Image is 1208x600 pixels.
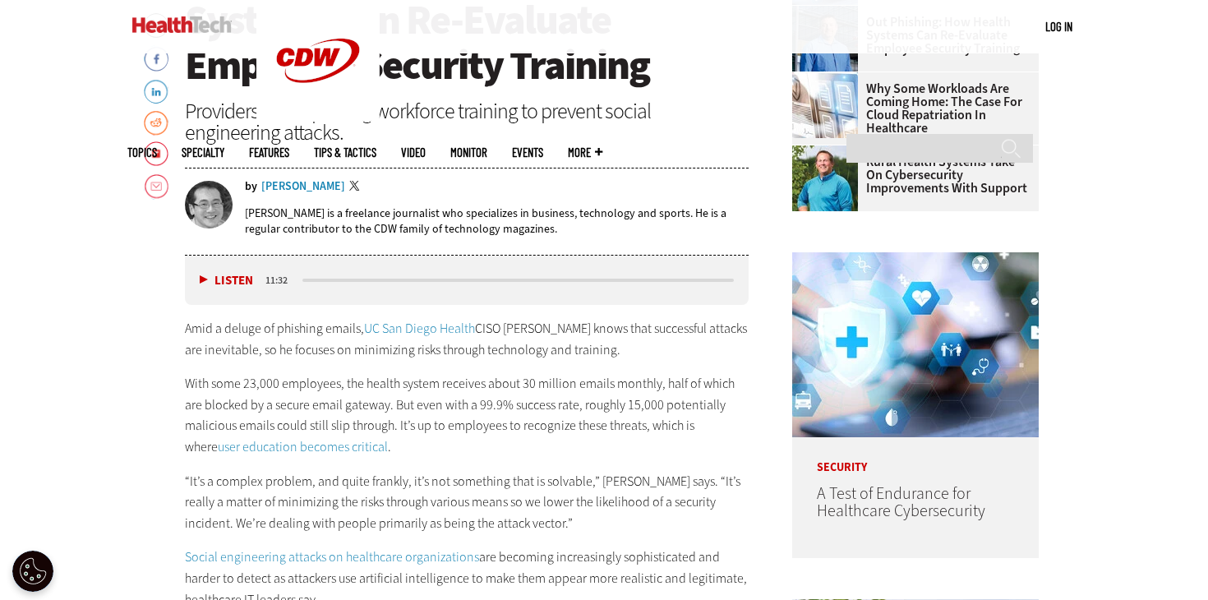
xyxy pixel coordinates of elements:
button: Open Preferences [12,551,53,592]
a: MonITor [450,146,487,159]
span: Specialty [182,146,224,159]
span: More [568,146,602,159]
span: Topics [127,146,157,159]
p: “It’s a complex problem, and quite frankly, it’s not something that is solvable,” [PERSON_NAME] s... [185,471,749,534]
a: Video [401,146,426,159]
a: Jim Roeder [792,145,866,159]
div: duration [263,273,300,288]
span: by [245,181,257,192]
img: Home [132,16,232,33]
p: [PERSON_NAME] is a freelance journalist who specializes in business, technology and sports. He is... [245,205,749,237]
div: User menu [1045,18,1072,35]
p: Amid a deluge of phishing emails, CISO [PERSON_NAME] knows that successful attacks are inevitable... [185,318,749,360]
div: Cookie Settings [12,551,53,592]
a: Twitter [349,181,364,194]
a: A Test of Endurance for Healthcare Cybersecurity [817,482,985,522]
img: Jim Roeder [792,145,858,211]
a: Log in [1045,19,1072,34]
a: Rural Health Systems Take On Cybersecurity Improvements with Support [792,155,1029,195]
a: UC San Diego Health [364,320,475,337]
a: [PERSON_NAME] [261,181,345,192]
a: Events [512,146,543,159]
div: media player [185,256,749,305]
p: With some 23,000 employees, the health system receives about 30 million emails monthly, half of w... [185,373,749,457]
a: Tips & Tactics [314,146,376,159]
a: CDW [256,108,380,126]
p: Security [792,437,1039,473]
img: Healthcare cybersecurity [792,252,1039,437]
a: Social engineering attacks on healthcare organizations [185,548,479,565]
button: Listen [200,275,253,287]
a: user education becomes critical [218,438,388,455]
a: Features [249,146,289,159]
